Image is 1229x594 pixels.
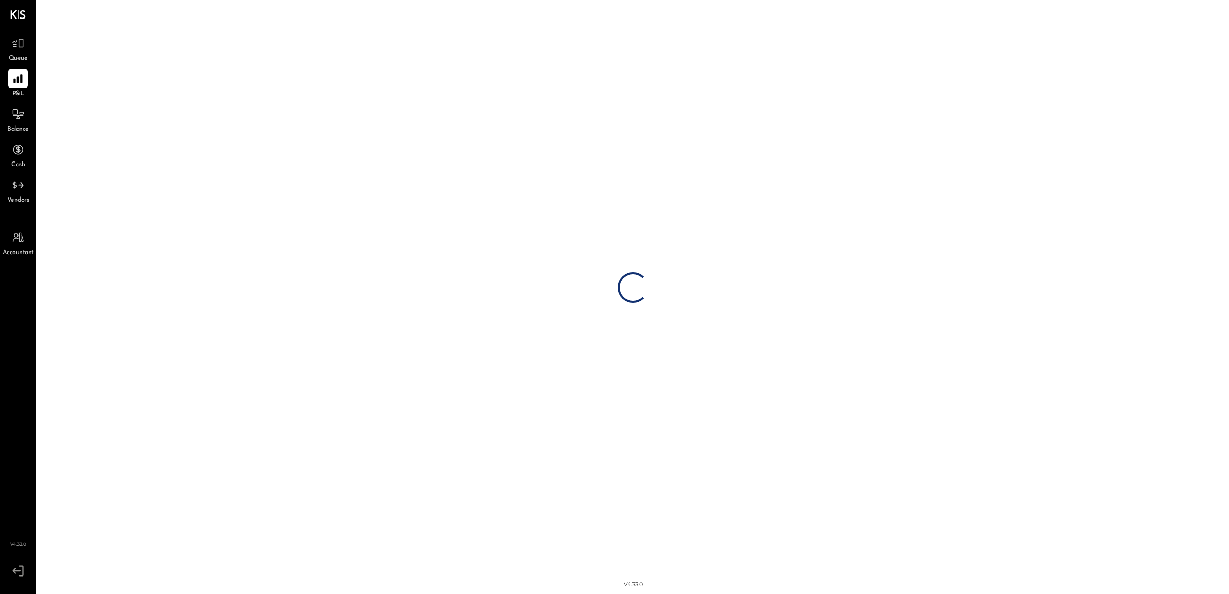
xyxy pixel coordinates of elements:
[11,160,25,170] span: Cash
[9,54,28,63] span: Queue
[1,69,35,99] a: P&L
[1,33,35,63] a: Queue
[7,196,29,205] span: Vendors
[1,140,35,170] a: Cash
[3,248,34,258] span: Accountant
[624,581,643,589] div: v 4.33.0
[7,125,29,134] span: Balance
[12,89,24,99] span: P&L
[1,228,35,258] a: Accountant
[1,175,35,205] a: Vendors
[1,104,35,134] a: Balance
